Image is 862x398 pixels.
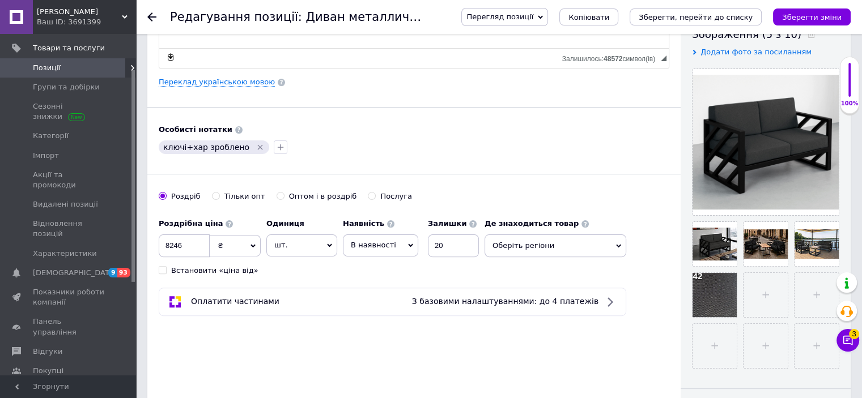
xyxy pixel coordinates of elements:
[33,268,117,278] span: [DEMOGRAPHIC_DATA]
[147,12,156,22] div: Повернутися назад
[37,7,122,17] span: Тобі Шо
[485,219,579,228] b: Де знаходиться товар
[33,101,105,122] span: Сезонні знижки
[773,8,851,25] button: Зберегти зміни
[159,219,223,228] b: Роздрібна ціна
[559,8,618,25] button: Копіювати
[37,17,136,27] div: Ваш ID: 3691399
[33,287,105,307] span: Показники роботи компанії
[289,191,357,202] div: Оптом і в роздріб
[164,51,177,63] a: Зробити резервну копію зараз
[466,12,533,21] span: Перегляд позиції
[117,268,130,277] span: 93
[639,13,753,22] i: Зберегти, перейти до списку
[266,219,304,228] b: Одиниця
[840,100,859,108] div: 100%
[33,249,97,259] span: Характеристики
[159,125,232,134] b: Особисті нотатки
[256,143,265,152] svg: Видалити мітку
[33,316,105,337] span: Панель управління
[428,234,479,257] input: -
[782,13,842,22] i: Зберегти зміни
[33,219,105,239] span: Відновлення позицій
[218,241,223,250] span: ₴
[562,52,661,63] div: Кiлькiсть символiв
[33,151,59,161] span: Імпорт
[428,219,466,228] b: Залишки
[604,55,622,63] span: 48572
[33,199,98,209] span: Видалені позиції
[159,234,210,257] input: 0
[343,219,384,228] b: Наявність
[159,78,275,87] a: Переклад українською мовою
[700,48,812,56] span: Додати фото за посиланням
[630,8,762,25] button: Зберегти, перейти до списку
[33,346,62,357] span: Відгуки
[485,234,626,257] span: Оберіть регіони
[849,329,859,339] span: 3
[33,63,61,73] span: Позиції
[108,268,117,277] span: 9
[163,143,249,152] span: ключі+хар зроблено
[33,43,105,53] span: Товари та послуги
[266,234,337,256] span: шт.
[568,13,609,22] span: Копіювати
[191,297,279,306] span: Оплатити частинами
[224,191,265,202] div: Тільки опт
[840,57,859,114] div: 100% Якість заповнення
[33,131,69,141] span: Категорії
[380,191,412,202] div: Послуга
[692,27,839,41] div: Зображення (5 з 10)
[351,241,396,249] span: В наявності
[33,170,105,190] span: Акції та промокоди
[412,297,598,306] span: З базовими налаштуваннями: до 4 платежів
[33,82,100,92] span: Групи та добірки
[171,266,258,276] div: Встановити «ціна від»
[836,329,859,352] button: Чат з покупцем3
[33,366,63,376] span: Покупці
[661,55,666,61] span: Потягніть для зміни розмірів
[171,191,201,202] div: Роздріб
